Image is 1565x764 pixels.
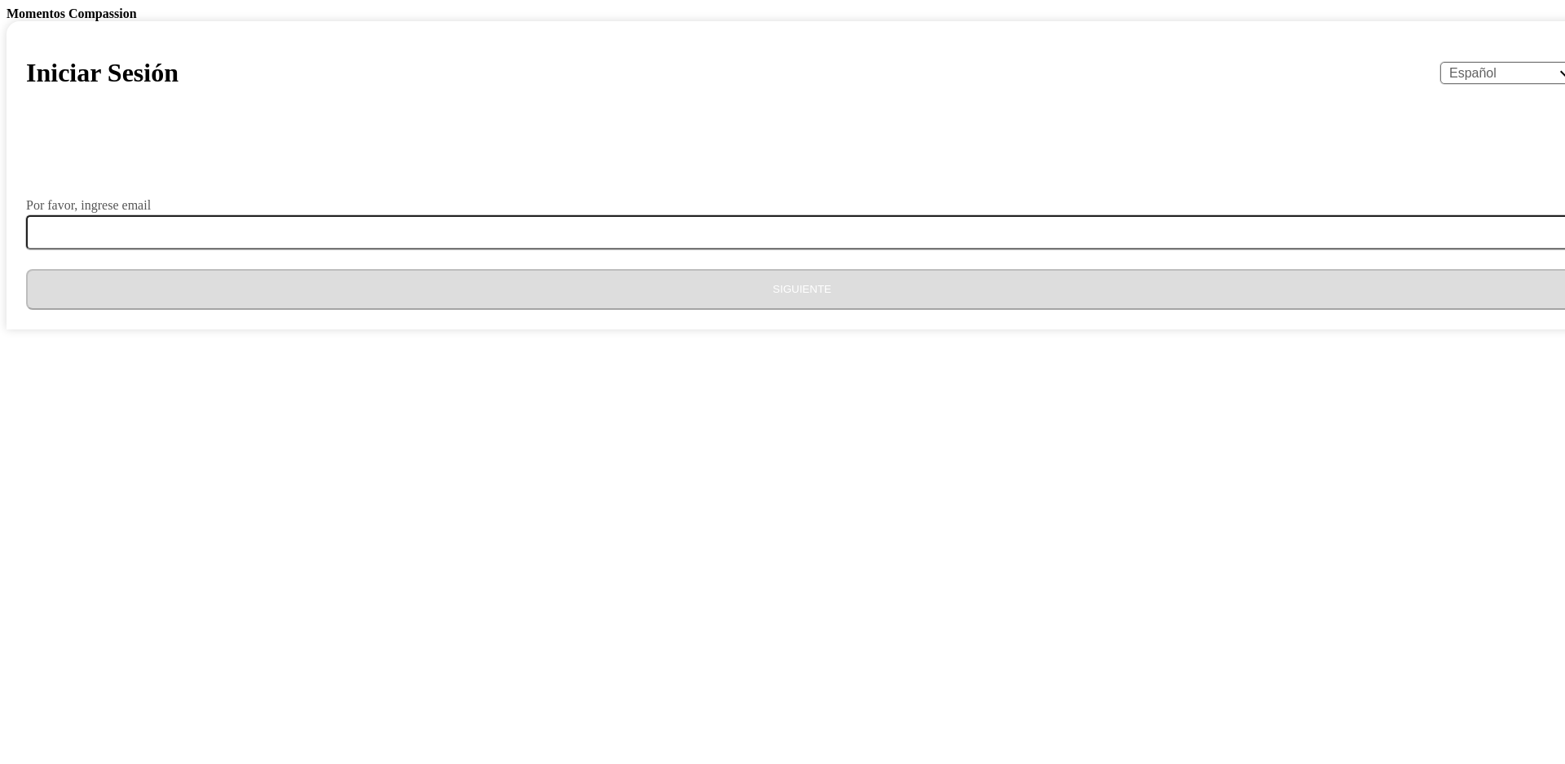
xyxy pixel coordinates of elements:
label: Por favor, ingrese email [26,199,151,212]
b: Momentos Compassion [7,7,137,20]
h1: Iniciar Sesión [26,58,179,88]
